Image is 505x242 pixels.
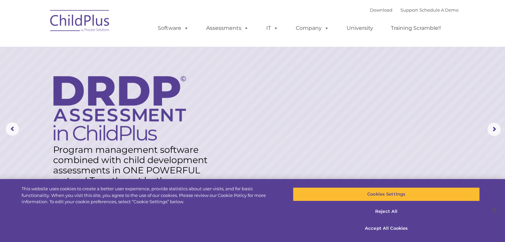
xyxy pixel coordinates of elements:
div: This website uses cookies to create a better user experience, provide statistics about user visit... [22,186,278,205]
img: ChildPlus by Procare Solutions [47,5,113,38]
button: Accept All Cookies [293,221,480,235]
font: | [370,7,459,13]
a: University [340,22,380,35]
a: Company [289,22,336,35]
button: Cookies Settings [293,187,480,201]
a: Download [370,7,392,13]
span: Phone number [92,71,121,76]
span: Last name [92,44,113,49]
a: Support [400,7,418,13]
img: DRDP Assessment in ChildPlus [53,76,186,141]
a: IT [260,22,285,35]
a: Assessments [200,22,255,35]
a: Software [151,22,195,35]
button: Reject All [293,205,480,218]
button: Close [487,203,502,217]
a: Schedule A Demo [419,7,459,13]
a: Training Scramble!! [384,22,448,35]
rs-layer: Program management software combined with child development assessments in ONE POWERFUL system! T... [53,145,215,186]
